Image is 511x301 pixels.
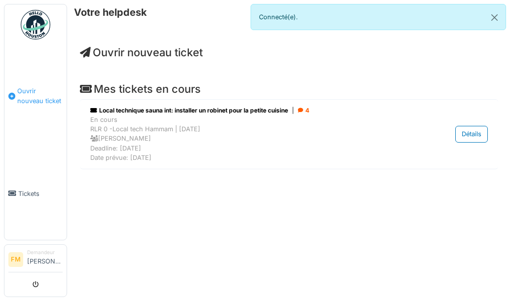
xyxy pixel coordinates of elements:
[292,106,294,115] span: |
[21,10,50,39] img: Badge_color-CXgf-gQk.svg
[88,104,490,165] a: Local technique sauna int: installer un robinet pour la petite cuisine| 4 En coursRLR 0 -Local te...
[27,249,63,270] li: [PERSON_NAME]
[298,106,309,115] div: 4
[17,86,63,105] span: Ouvrir nouveau ticket
[74,6,147,18] h6: Votre helpdesk
[80,82,498,95] h4: Mes tickets en cours
[4,45,67,147] a: Ouvrir nouveau ticket
[27,249,63,256] div: Demandeur
[90,115,410,162] div: En cours RLR 0 -Local tech Hammam | [DATE] [PERSON_NAME] Deadline: [DATE] Date prévue: [DATE]
[251,4,506,30] div: Connecté(e).
[90,106,410,115] div: Local technique sauna int: installer un robinet pour la petite cuisine
[18,189,63,198] span: Tickets
[8,249,63,272] a: FM Demandeur[PERSON_NAME]
[483,4,506,31] button: Close
[455,126,488,142] div: Détails
[8,252,23,267] li: FM
[4,147,67,240] a: Tickets
[80,46,203,59] a: Ouvrir nouveau ticket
